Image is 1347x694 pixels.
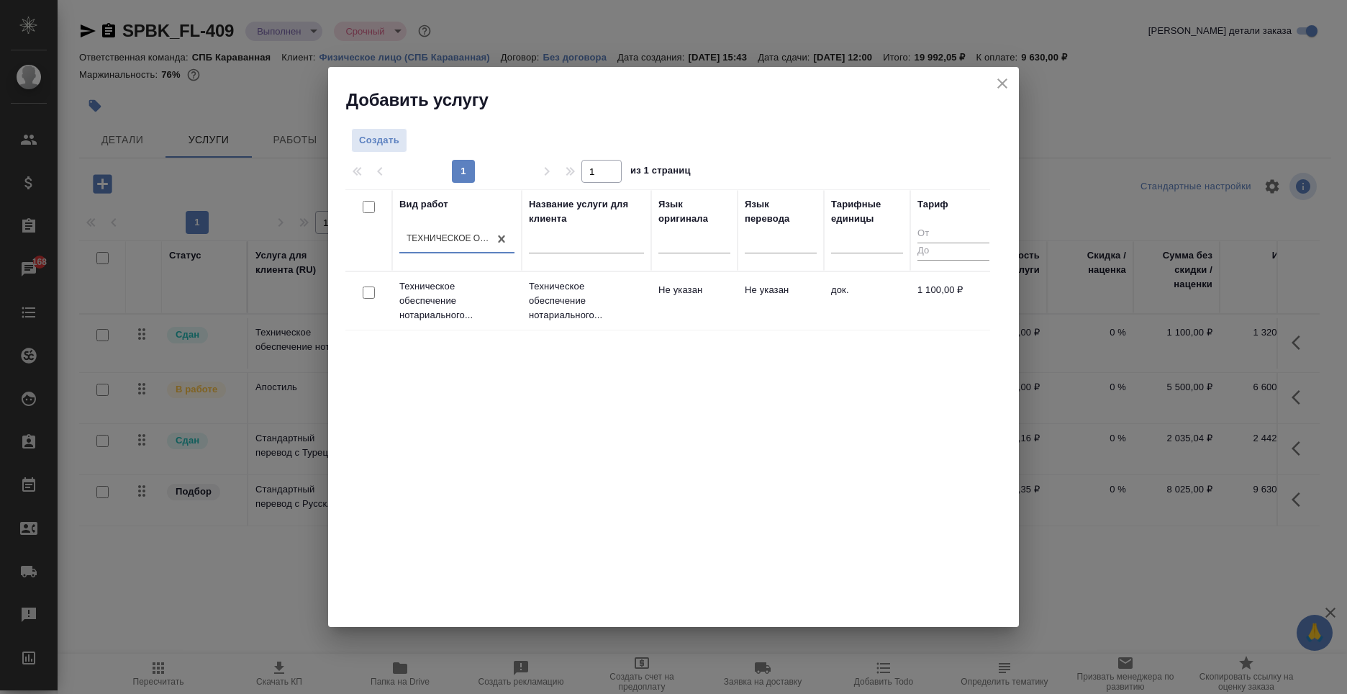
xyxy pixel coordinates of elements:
div: Название услуги для клиента [529,197,644,226]
div: Тарифные единицы [831,197,903,226]
div: Вид работ [399,197,448,212]
td: Не указан [651,276,738,326]
div: Язык оригинала [658,197,730,226]
span: Создать [359,132,399,149]
button: close [992,73,1013,94]
input: До [917,243,989,261]
span: из 1 страниц [630,162,691,183]
p: Техническое обеспечение нотариального... [399,279,514,323]
div: Язык перевода [745,197,817,226]
td: Не указан [738,276,824,326]
div: Тариф [917,197,948,212]
input: От [917,225,989,243]
button: Создать [351,128,407,153]
p: Техническое обеспечение нотариального... [529,279,644,323]
td: док. [824,276,910,326]
h2: Добавить услугу [346,89,1019,112]
div: Техническое обеспечение нотариального свидетельствования подлинности подписи переводчика [407,233,490,245]
td: 1 100,00 ₽ [910,276,997,326]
